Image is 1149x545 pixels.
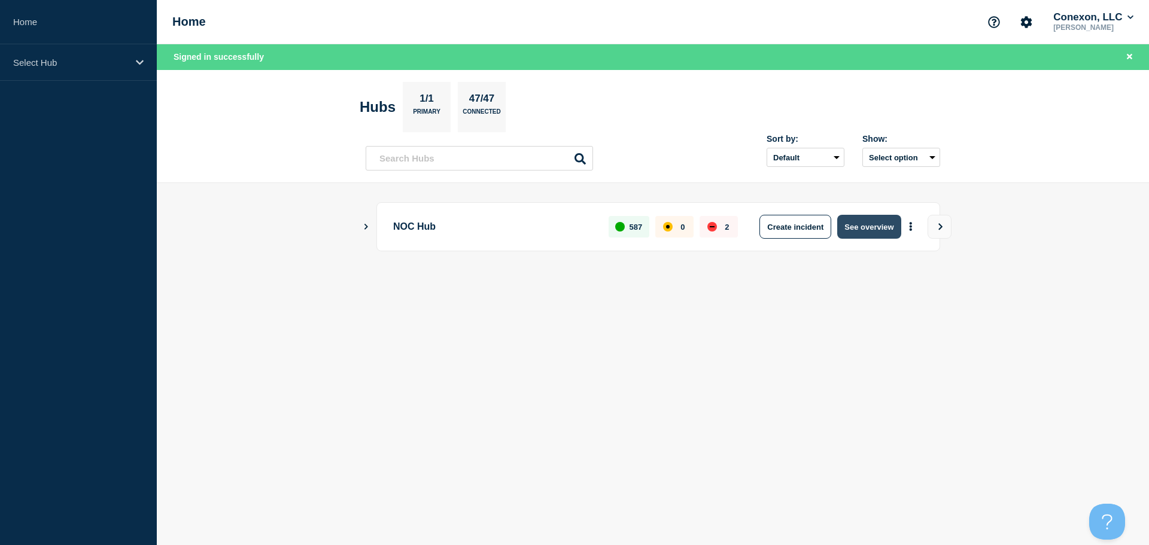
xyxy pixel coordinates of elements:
[1122,50,1137,64] button: Close banner
[1014,10,1039,35] button: Account settings
[463,108,500,121] p: Connected
[413,108,440,121] p: Primary
[363,223,369,232] button: Show Connected Hubs
[172,15,206,29] h1: Home
[928,215,952,239] button: View
[1051,11,1136,23] button: Conexon, LLC
[680,223,685,232] p: 0
[862,148,940,167] button: Select option
[862,134,940,144] div: Show:
[767,134,844,144] div: Sort by:
[759,215,831,239] button: Create incident
[1089,504,1125,540] iframe: Help Scout Beacon - Open
[707,222,717,232] div: down
[767,148,844,167] select: Sort by
[393,215,595,239] p: NOC Hub
[663,222,673,232] div: affected
[1051,23,1136,32] p: [PERSON_NAME]
[360,99,396,115] h2: Hubs
[366,146,593,170] input: Search Hubs
[615,222,625,232] div: up
[415,93,439,108] p: 1/1
[174,52,264,62] span: Signed in successfully
[464,93,499,108] p: 47/47
[837,215,901,239] button: See overview
[725,223,729,232] p: 2
[13,57,128,68] p: Select Hub
[903,216,919,238] button: More actions
[981,10,1007,35] button: Support
[630,223,643,232] p: 587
